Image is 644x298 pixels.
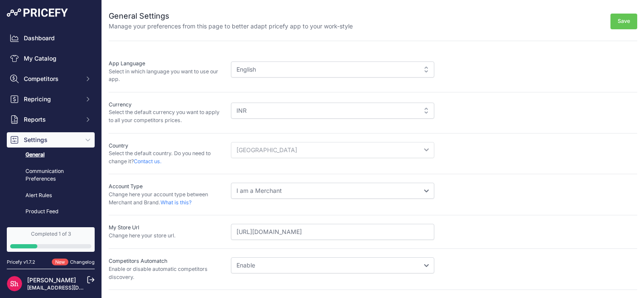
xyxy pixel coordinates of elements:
a: My Catalog [7,51,95,66]
button: Settings [7,132,95,148]
p: Change here your account type between Merchant and Brand. [109,191,224,206]
a: [EMAIL_ADDRESS][DOMAIN_NAME] [27,284,116,291]
button: Competitors [7,71,95,86]
p: App Language [109,60,224,68]
input: https://www.mystore.com [231,224,434,240]
a: Alert Rules [7,188,95,203]
button: Save [610,14,637,29]
p: Manage your preferences from this page to better adapt pricefy app to your work-style [109,22,353,31]
span: Settings [24,136,79,144]
p: Account Type [109,183,224,191]
span: Reports [24,115,79,124]
div: INR [231,103,434,119]
a: Contact us. [134,158,162,164]
a: What is this? [160,199,191,206]
a: Communication Preferences [7,164,95,187]
p: Enable or disable automatic competitors discovery. [109,265,224,281]
p: Competitors Automatch [109,257,224,265]
a: Completed 1 of 3 [7,227,95,252]
img: Pricefy Logo [7,8,68,17]
span: Repricing [24,95,79,103]
button: Reports [7,112,95,127]
p: Country [109,142,224,150]
span: Competitors [24,75,79,83]
button: Repricing [7,92,95,107]
p: Select in which language you want to use our app. [109,68,224,84]
a: Product Feed [7,204,95,219]
a: Dashboard [7,31,95,46]
div: Pricefy v1.7.2 [7,259,35,266]
p: Currency [109,101,224,109]
p: Select the default currency you want to apply to all your competitors prices. [109,109,224,124]
h2: General Settings [109,10,353,22]
p: My Store Url [109,224,224,232]
div: Completed 1 of 3 [10,231,91,237]
a: General [7,148,95,162]
p: Select the default country. Do you need to change it? [109,150,224,165]
a: [PERSON_NAME] [27,276,76,284]
p: Change here your store url. [109,232,224,240]
span: New [52,259,68,266]
a: API Keys [7,221,95,236]
a: Changelog [70,259,95,265]
div: English [231,61,434,78]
